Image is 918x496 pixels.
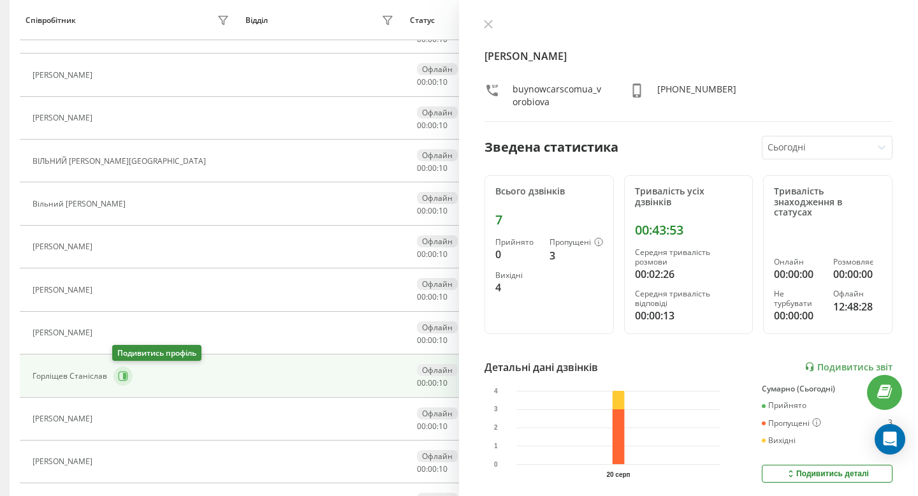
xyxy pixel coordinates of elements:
[833,299,882,314] div: 12:48:28
[417,192,458,204] div: Офлайн
[762,436,796,445] div: Вихідні
[417,407,458,419] div: Офлайн
[635,308,743,323] div: 00:00:13
[635,222,743,238] div: 00:43:53
[762,418,821,428] div: Пропущені
[833,289,882,298] div: Офлайн
[606,471,630,478] text: 20 серп
[428,205,437,216] span: 00
[762,384,892,393] div: Сумарно (Сьогодні)
[439,421,448,432] span: 10
[417,77,426,87] span: 00
[513,83,604,108] div: buynowcarscomua_vorobiova
[428,120,437,131] span: 00
[417,149,458,161] div: Офлайн
[245,16,268,25] div: Відділ
[875,424,905,455] div: Open Intercom Messenger
[774,186,882,218] div: Тривалість знаходження в статусах
[33,157,209,166] div: ВІЛЬНИЙ [PERSON_NAME][GEOGRAPHIC_DATA]
[495,271,539,280] div: Вихідні
[417,377,426,388] span: 00
[635,266,743,282] div: 00:02:26
[417,164,448,173] div: : :
[774,266,822,282] div: 00:00:00
[417,364,458,376] div: Офлайн
[774,289,822,308] div: Не турбувати
[33,414,96,423] div: [PERSON_NAME]
[439,120,448,131] span: 10
[417,205,426,216] span: 00
[417,249,426,259] span: 00
[495,238,539,247] div: Прийнято
[417,293,448,302] div: : :
[785,469,869,479] div: Подивитись деталі
[888,401,892,410] div: 0
[495,247,539,262] div: 0
[33,242,96,251] div: [PERSON_NAME]
[774,258,822,266] div: Онлайн
[417,336,448,345] div: : :
[417,35,448,44] div: : :
[410,16,435,25] div: Статус
[25,16,76,25] div: Співробітник
[417,335,426,346] span: 00
[33,286,96,295] div: [PERSON_NAME]
[428,463,437,474] span: 00
[428,421,437,432] span: 00
[774,308,822,323] div: 00:00:00
[762,465,892,483] button: Подивитись деталі
[494,461,498,468] text: 0
[657,83,736,108] div: [PHONE_NUMBER]
[417,63,458,75] div: Офлайн
[833,266,882,282] div: 00:00:00
[494,442,498,449] text: 1
[417,235,458,247] div: Офлайн
[428,163,437,173] span: 00
[439,463,448,474] span: 10
[33,457,96,466] div: [PERSON_NAME]
[833,258,882,266] div: Розмовляє
[484,360,598,375] div: Детальні дані дзвінків
[33,200,129,208] div: Вільний [PERSON_NAME]
[495,186,603,197] div: Всього дзвінків
[439,335,448,346] span: 10
[495,280,539,295] div: 4
[484,48,892,64] h4: [PERSON_NAME]
[428,335,437,346] span: 00
[33,71,96,80] div: [PERSON_NAME]
[417,291,426,302] span: 00
[417,250,448,259] div: : :
[33,113,96,122] div: [PERSON_NAME]
[417,321,458,333] div: Офлайн
[112,345,201,361] div: Подивитись профіль
[805,361,892,372] a: Подивитись звіт
[762,401,806,410] div: Прийнято
[417,421,426,432] span: 00
[494,388,498,395] text: 4
[417,120,426,131] span: 00
[550,238,603,248] div: Пропущені
[417,163,426,173] span: 00
[635,186,743,208] div: Тривалість усіх дзвінків
[417,379,448,388] div: : :
[494,424,498,431] text: 2
[417,121,448,130] div: : :
[439,77,448,87] span: 10
[439,163,448,173] span: 10
[495,212,603,228] div: 7
[417,465,448,474] div: : :
[417,207,448,215] div: : :
[439,377,448,388] span: 10
[417,463,426,474] span: 00
[428,291,437,302] span: 00
[635,289,743,308] div: Середня тривалість відповіді
[417,422,448,431] div: : :
[550,248,603,263] div: 3
[439,205,448,216] span: 10
[417,278,458,290] div: Офлайн
[33,328,96,337] div: [PERSON_NAME]
[428,249,437,259] span: 00
[33,372,110,381] div: Горліщев Станіслав
[439,291,448,302] span: 10
[888,418,892,428] div: 3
